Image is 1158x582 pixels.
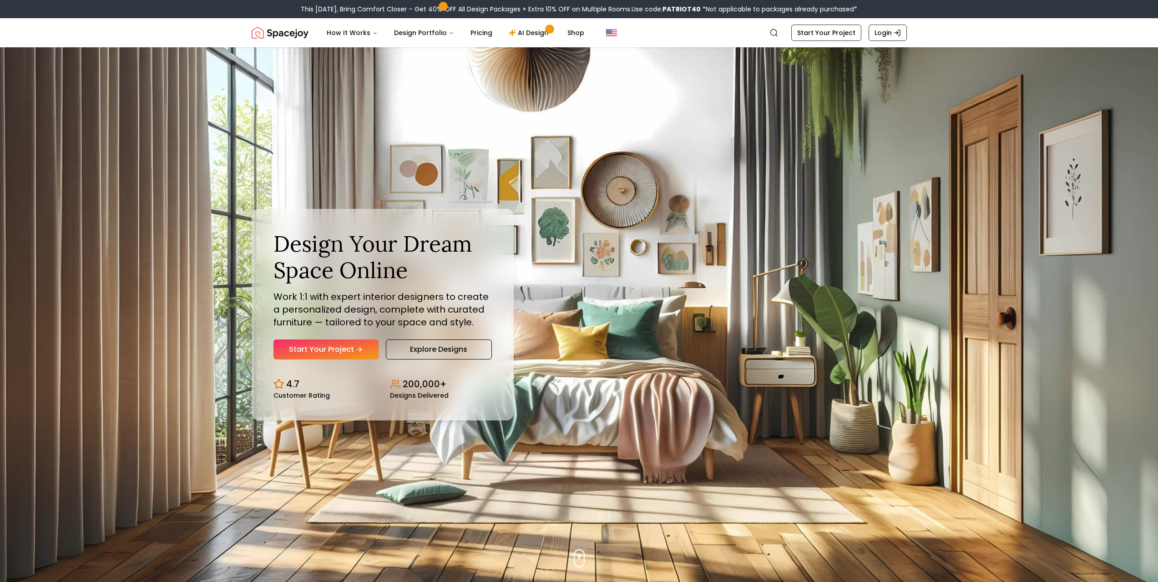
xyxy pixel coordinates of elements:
[869,25,907,41] a: Login
[403,378,446,390] p: 200,000+
[252,24,308,42] a: Spacejoy
[632,5,701,14] span: Use code:
[252,24,308,42] img: Spacejoy Logo
[273,339,379,359] a: Start Your Project
[387,24,461,42] button: Design Portfolio
[390,392,449,399] small: Designs Delivered
[701,5,857,14] span: *Not applicable to packages already purchased*
[273,290,492,329] p: Work 1:1 with expert interior designers to create a personalized design, complete with curated fu...
[606,27,617,38] img: United States
[662,5,701,14] b: PATRIOT40
[463,24,500,42] a: Pricing
[273,370,492,399] div: Design stats
[386,339,492,359] a: Explore Designs
[319,24,385,42] button: How It Works
[273,392,330,399] small: Customer Rating
[501,24,558,42] a: AI Design
[286,378,299,390] p: 4.7
[319,24,592,42] nav: Main
[560,24,592,42] a: Shop
[273,231,492,283] h1: Design Your Dream Space Online
[301,5,857,14] div: This [DATE], Bring Comfort Closer – Get 40% OFF All Design Packages + Extra 10% OFF on Multiple R...
[252,18,907,47] nav: Global
[791,25,861,41] a: Start Your Project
